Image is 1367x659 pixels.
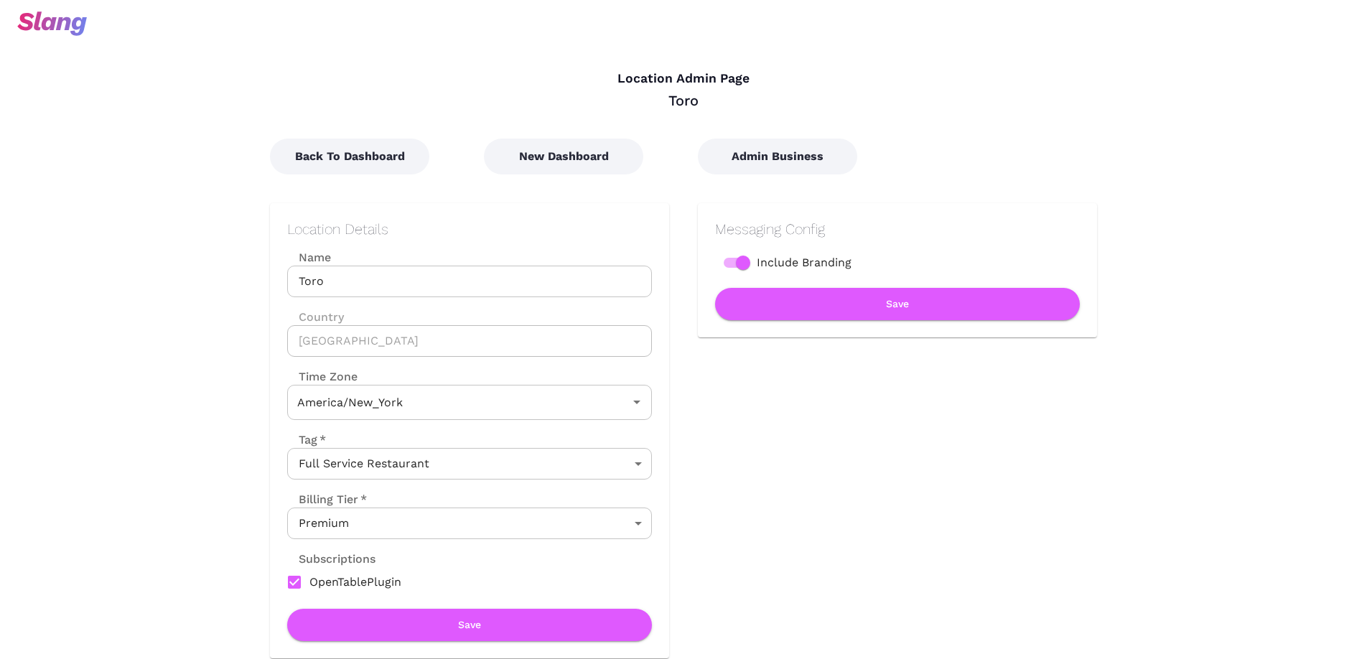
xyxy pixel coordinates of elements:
span: OpenTablePlugin [309,574,401,591]
button: Back To Dashboard [270,139,429,174]
label: Subscriptions [287,551,375,567]
div: Premium [287,508,652,539]
h4: Location Admin Page [270,71,1097,87]
button: Save [287,609,652,641]
label: Tag [287,431,326,448]
img: svg+xml;base64,PHN2ZyB3aWR0aD0iOTciIGhlaWdodD0iMzQiIHZpZXdCb3g9IjAgMCA5NyAzNCIgZmlsbD0ibm9uZSIgeG... [17,11,87,36]
a: Back To Dashboard [270,149,429,163]
div: Full Service Restaurant [287,448,652,480]
label: Country [287,309,652,325]
button: Open [627,392,647,412]
label: Time Zone [287,368,652,385]
a: Admin Business [698,149,857,163]
span: Include Branding [757,254,852,271]
div: Toro [270,91,1097,110]
button: Admin Business [698,139,857,174]
button: New Dashboard [484,139,643,174]
label: Name [287,249,652,266]
h2: Messaging Config [715,220,1080,238]
button: Save [715,288,1080,320]
a: New Dashboard [484,149,643,163]
label: Billing Tier [287,491,367,508]
h2: Location Details [287,220,652,238]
